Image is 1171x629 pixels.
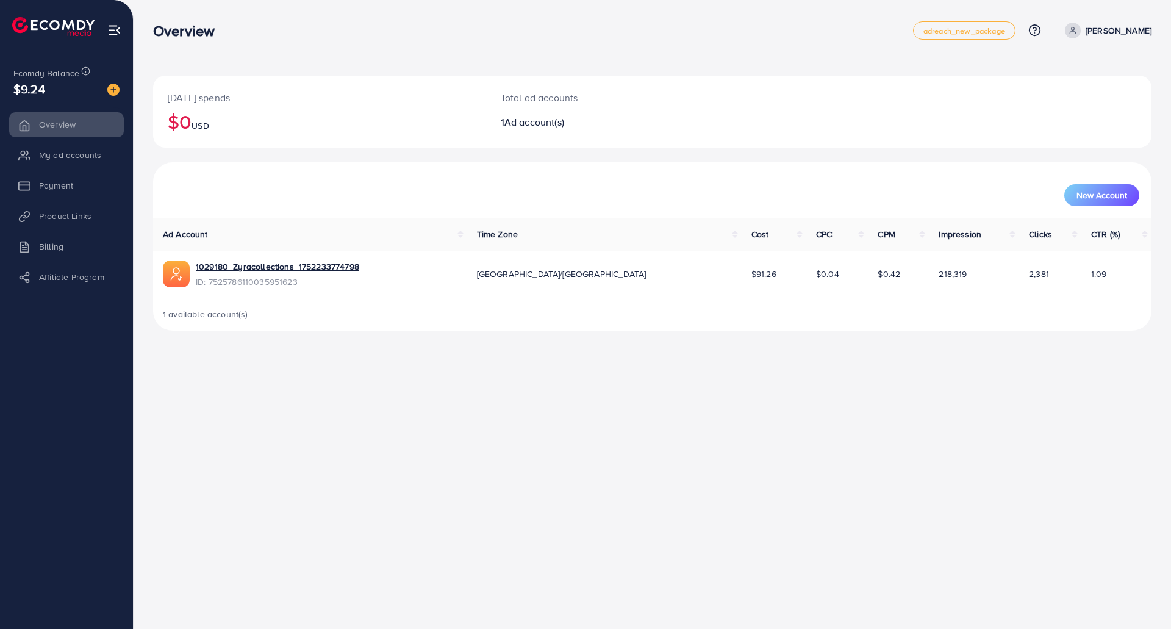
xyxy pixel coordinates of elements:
[107,84,120,96] img: image
[939,268,967,280] span: 218,319
[163,308,248,320] span: 1 available account(s)
[504,115,564,129] span: Ad account(s)
[501,117,721,128] h2: 1
[12,17,95,36] img: logo
[1091,228,1120,240] span: CTR (%)
[1064,184,1139,206] button: New Account
[196,261,359,273] a: 1029180_Zyracollections_1752233774798
[816,268,839,280] span: $0.04
[1029,228,1052,240] span: Clicks
[878,268,900,280] span: $0.42
[477,268,646,280] span: [GEOGRAPHIC_DATA]/[GEOGRAPHIC_DATA]
[13,80,45,98] span: $9.24
[1029,268,1049,280] span: 2,381
[168,110,471,133] h2: $0
[913,21,1015,40] a: adreach_new_package
[196,276,359,288] span: ID: 7525786110035951623
[1086,23,1151,38] p: [PERSON_NAME]
[163,261,190,287] img: ic-ads-acc.e4c84228.svg
[816,228,832,240] span: CPC
[501,90,721,105] p: Total ad accounts
[153,22,224,40] h3: Overview
[939,228,981,240] span: Impression
[107,23,121,37] img: menu
[163,228,208,240] span: Ad Account
[1060,23,1151,38] a: [PERSON_NAME]
[878,228,895,240] span: CPM
[477,228,518,240] span: Time Zone
[1076,191,1127,199] span: New Account
[1091,268,1107,280] span: 1.09
[923,27,1005,35] span: adreach_new_package
[168,90,471,105] p: [DATE] spends
[751,268,776,280] span: $91.26
[751,228,769,240] span: Cost
[192,120,209,132] span: USD
[13,67,79,79] span: Ecomdy Balance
